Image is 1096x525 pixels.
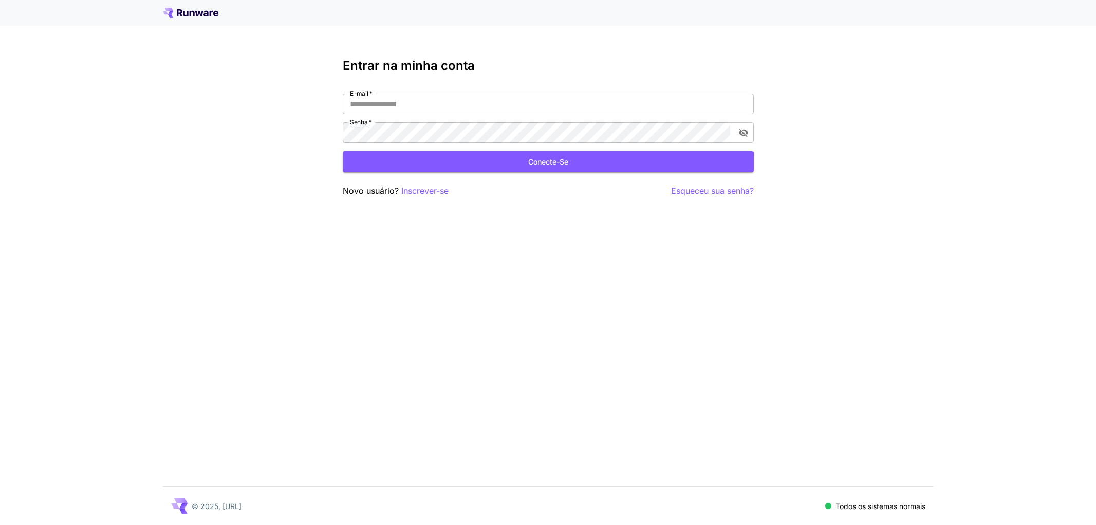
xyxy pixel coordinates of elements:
[671,185,754,197] button: Esqueceu sua senha?
[343,186,399,196] font: Novo usuário?
[734,123,753,142] button: alternar a visibilidade da senha
[401,186,449,196] font: Inscrever-se
[343,58,475,73] font: Entrar na minha conta
[528,157,568,166] font: Conecte-se
[343,151,754,172] button: Conecte-se
[401,185,449,197] button: Inscrever-se
[835,502,925,511] font: Todos os sistemas normais
[192,502,242,511] font: © 2025, [URL]
[350,118,368,126] font: Senha
[350,89,368,97] font: E-mail
[671,186,754,196] font: Esqueceu sua senha?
